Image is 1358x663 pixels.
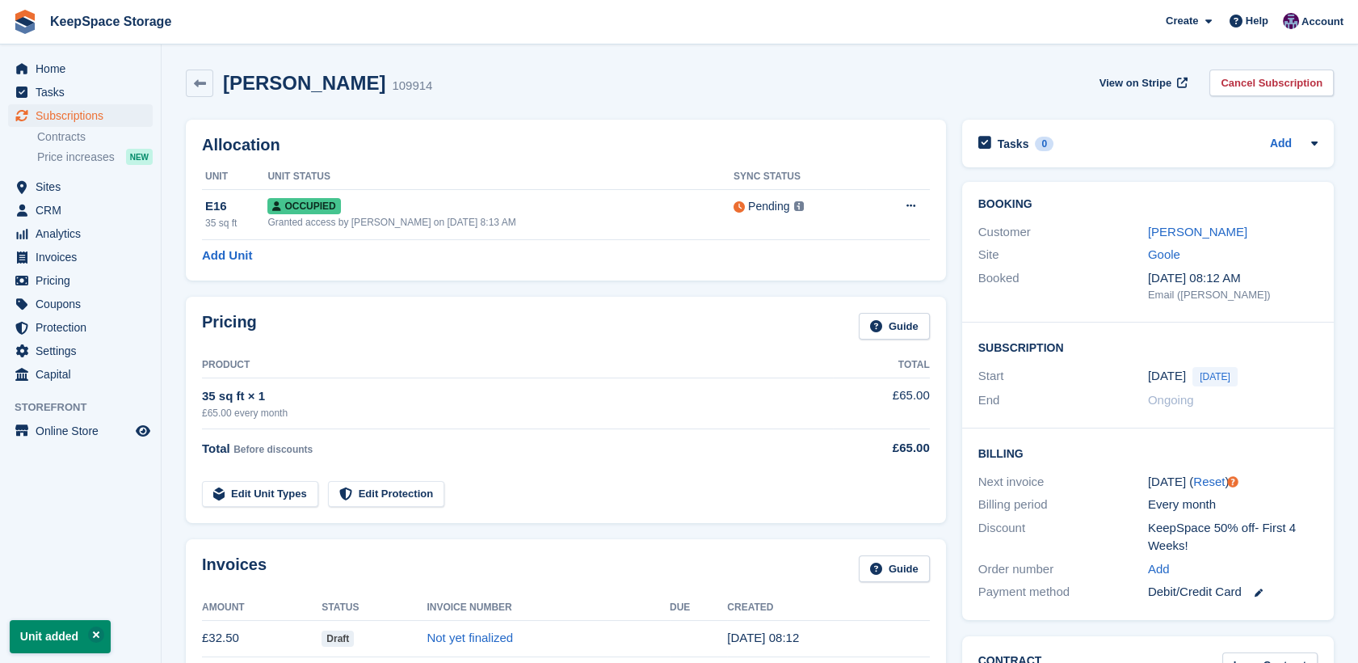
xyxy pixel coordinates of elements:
[833,439,929,458] div: £65.00
[36,199,132,222] span: CRM
[427,595,670,621] th: Invoice Number
[727,631,799,644] time: 2025-09-24 07:12:58 UTC
[1193,475,1225,488] a: Reset
[205,216,267,230] div: 35 sq ft
[8,293,153,315] a: menu
[8,363,153,386] a: menu
[748,198,789,215] div: Pending
[36,246,132,268] span: Invoices
[1093,70,1191,96] a: View on Stripe
[267,164,734,190] th: Unit Status
[13,10,37,34] img: stora-icon-8386f47178a22dfd0bd8f6a31ec36ba5ce8667c1dd55bd0f319d3a0aa187defe.svg
[37,148,153,166] a: Price increases NEW
[1148,473,1318,492] div: [DATE] ( )
[37,129,153,145] a: Contracts
[36,222,132,245] span: Analytics
[202,595,322,621] th: Amount
[833,353,929,378] th: Total
[36,420,132,442] span: Online Store
[8,104,153,127] a: menu
[978,198,1318,211] h2: Booking
[978,223,1148,242] div: Customer
[978,519,1148,555] div: Discount
[859,313,930,340] a: Guide
[202,555,267,582] h2: Invoices
[794,201,804,211] img: icon-info-grey-7440780725fd019a000dd9b08b2336e03edf1995a4989e88bcd33f0948082b44.svg
[36,269,132,292] span: Pricing
[322,595,427,621] th: Status
[8,57,153,80] a: menu
[8,340,153,362] a: menu
[202,620,322,657] td: £32.50
[233,444,313,455] span: Before discounts
[978,445,1318,461] h2: Billing
[1148,583,1318,602] div: Debit/Credit Card
[978,269,1148,303] div: Booked
[223,72,385,94] h2: [PERSON_NAME]
[202,164,267,190] th: Unit
[1270,135,1292,154] a: Add
[36,57,132,80] span: Home
[8,420,153,442] a: menu
[1209,70,1334,96] a: Cancel Subscription
[36,363,132,386] span: Capital
[36,175,132,198] span: Sites
[978,473,1148,492] div: Next invoice
[1035,137,1053,151] div: 0
[734,164,866,190] th: Sync Status
[328,481,444,508] a: Edit Protection
[978,560,1148,579] div: Order number
[267,215,734,230] div: Granted access by [PERSON_NAME] on [DATE] 8:13 AM
[1148,496,1318,514] div: Every month
[978,496,1148,514] div: Billing period
[1301,14,1343,30] span: Account
[36,104,132,127] span: Subscriptions
[37,150,115,165] span: Price increases
[978,367,1148,386] div: Start
[1283,13,1299,29] img: Charlotte Jobling
[392,77,432,95] div: 109914
[8,269,153,292] a: menu
[205,197,267,216] div: E16
[202,313,257,340] h2: Pricing
[10,620,111,653] p: Unit added
[44,8,178,35] a: KeepSpace Storage
[978,583,1148,602] div: Payment method
[36,293,132,315] span: Coupons
[1148,560,1170,579] a: Add
[202,247,252,265] a: Add Unit
[1148,225,1247,239] a: [PERSON_NAME]
[202,387,833,406] div: 35 sq ft × 1
[133,421,153,441] a: Preview store
[1192,367,1238,386] span: [DATE]
[8,246,153,268] a: menu
[427,631,513,644] a: Not yet finalized
[8,316,153,339] a: menu
[859,555,930,582] a: Guide
[202,353,833,378] th: Product
[8,222,153,245] a: menu
[202,406,833,420] div: £65.00 every month
[8,175,153,198] a: menu
[36,316,132,339] span: Protection
[1148,287,1318,303] div: Email ([PERSON_NAME])
[15,399,161,416] span: Storefront
[267,198,340,214] span: Occupied
[126,149,153,165] div: NEW
[202,136,930,154] h2: Allocation
[978,339,1318,355] h2: Subscription
[1166,13,1198,29] span: Create
[202,441,230,455] span: Total
[727,595,929,621] th: Created
[36,340,132,362] span: Settings
[1099,75,1171,91] span: View on Stripe
[1148,393,1194,407] span: Ongoing
[1148,247,1180,261] a: Goole
[670,595,727,621] th: Due
[978,246,1148,264] div: Site
[36,81,132,103] span: Tasks
[322,631,354,647] span: Draft
[978,391,1148,410] div: End
[1226,475,1240,489] div: Tooltip anchor
[1246,13,1268,29] span: Help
